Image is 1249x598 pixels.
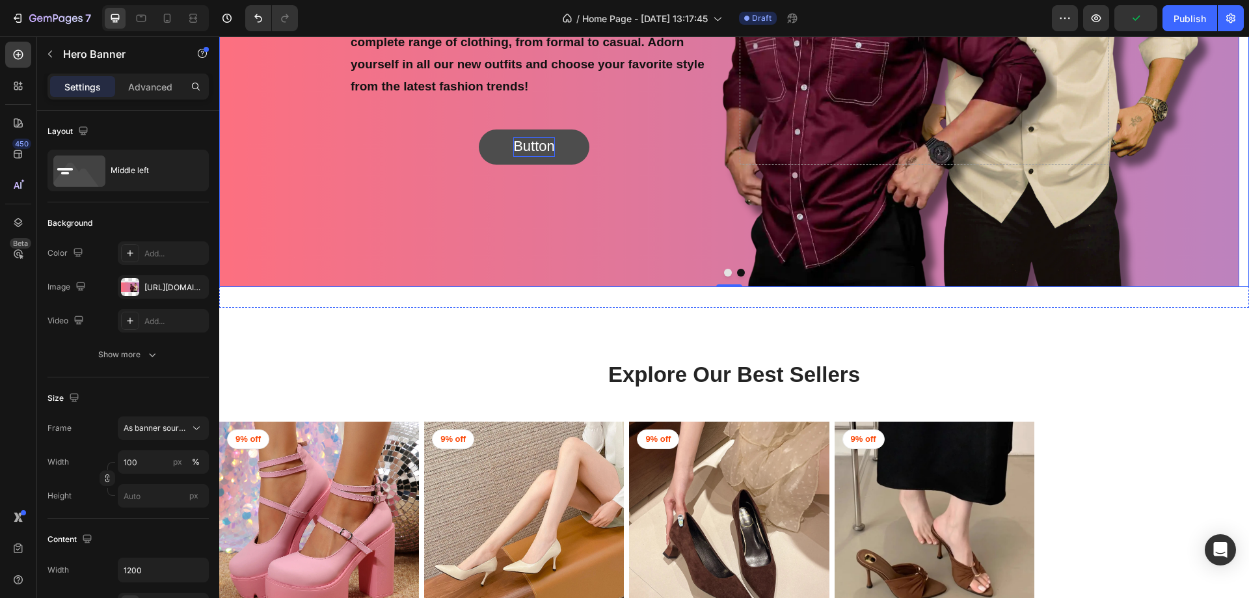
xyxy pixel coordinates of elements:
div: Add... [144,248,206,260]
button: Publish [1162,5,1217,31]
div: Background [47,217,92,229]
pre: 9% off [418,394,459,412]
span: Draft [752,12,772,24]
div: Rich Text Editor. Editing area: main [294,101,336,121]
div: % [192,456,200,468]
div: Layout [47,123,91,141]
div: Publish [1174,12,1206,25]
div: Video [47,312,87,330]
span: As banner source [124,422,187,434]
div: Image [47,279,88,296]
span: px [189,491,198,500]
button: 7 [5,5,97,31]
button: Dot [518,232,526,240]
a: New Leopard Print Women High Heel Shoes Fashion [410,385,610,585]
span: Home Page - [DATE] 13:17:45 [582,12,708,25]
div: Open Intercom Messenger [1205,534,1236,565]
p: Advanced [128,80,172,94]
span: Button [294,102,336,118]
iframe: Design area [219,36,1249,598]
a: Female Heels Women Shoes Brand Women Pumps [205,385,405,585]
p: Settings [64,80,101,94]
button: % [170,454,185,470]
div: Width [47,564,69,576]
div: Color [47,245,86,262]
button: px [188,454,204,470]
button: Show more [47,343,209,366]
div: Add... [144,316,206,327]
input: px [118,484,209,508]
div: Content [47,531,95,549]
label: Frame [47,422,72,434]
pre: 9% off [624,394,665,412]
input: px% [118,450,209,474]
input: Auto [118,558,208,582]
div: px [173,456,182,468]
div: Undo/Redo [245,5,298,31]
a: Women's High Heels Slippers Pointed Toe Women Dress Fashion [615,385,815,585]
div: Show more [98,348,159,361]
p: Hero Banner [63,46,174,62]
p: Explore Our Best Sellers [126,325,904,353]
button: <p><span style="font-size:22px;">Button</span></p> [260,93,370,129]
button: Dot [505,232,513,240]
p: 7 [85,10,91,26]
button: As banner source [118,416,209,440]
pre: 9% off [213,394,254,412]
div: Size [47,390,82,407]
div: Beta [10,238,31,249]
label: Width [47,456,69,468]
div: 450 [12,139,31,149]
span: / [576,12,580,25]
label: Height [47,490,72,502]
pre: 9% off [8,394,49,412]
div: [URL][DOMAIN_NAME] [144,282,206,293]
div: Middle left [111,156,190,185]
